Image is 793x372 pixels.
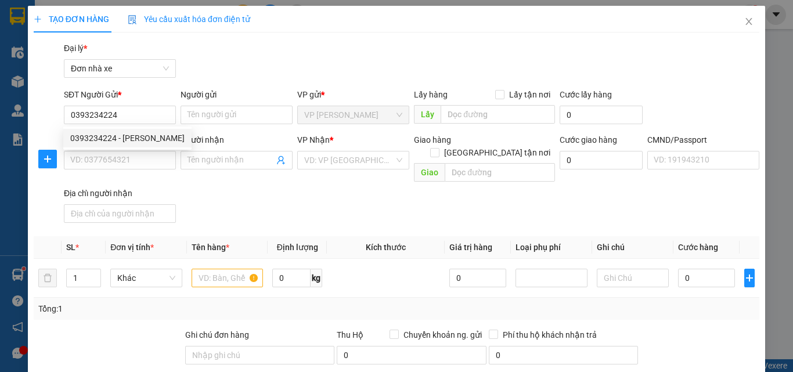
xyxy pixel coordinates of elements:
span: Đại lý [64,44,87,53]
span: Thu Hộ [337,330,363,340]
span: user-add [276,156,286,165]
span: Giá trị hàng [449,243,492,252]
label: Cước lấy hàng [560,90,612,99]
span: VP Ngọc Hồi [304,106,402,124]
span: [GEOGRAPHIC_DATA] tận nơi [439,146,555,159]
span: plus [34,15,42,23]
span: close [744,17,754,26]
span: Yêu cầu xuất hóa đơn điện tử [128,15,250,24]
span: Giao [414,163,445,182]
div: Địa chỉ người nhận [64,187,176,200]
span: TẠO ĐƠN HÀNG [34,15,109,24]
div: Tổng: 1 [38,302,307,315]
span: Đơn vị tính [110,243,154,252]
span: Định lượng [277,243,318,252]
input: VD: Bàn, Ghế [192,269,264,287]
div: SĐT Người Gửi [64,88,176,101]
span: SL [66,243,75,252]
input: Cước lấy hàng [560,106,643,124]
div: CMND/Passport [647,133,759,146]
input: Ghi chú đơn hàng [185,346,334,364]
span: Lấy hàng [414,90,448,99]
div: VP gửi [297,88,409,101]
img: icon [128,15,137,24]
th: Loại phụ phí [511,236,592,259]
span: Lấy tận nơi [504,88,555,101]
input: Dọc đường [441,105,555,124]
button: delete [38,269,57,287]
span: Chuyển khoản ng. gửi [399,328,486,341]
span: Phí thu hộ khách nhận trả [498,328,601,341]
input: Địa chỉ của người nhận [64,204,176,223]
input: Ghi Chú [597,269,669,287]
label: Cước giao hàng [560,135,617,145]
button: plus [744,269,755,287]
span: plus [39,154,56,164]
span: kg [311,269,322,287]
div: Người nhận [181,133,293,146]
span: Cước hàng [678,243,718,252]
span: Giao hàng [414,135,451,145]
button: plus [38,150,57,168]
input: Dọc đường [445,163,555,182]
span: VP Nhận [297,135,330,145]
div: Người gửi [181,88,293,101]
div: 0393234224 - [PERSON_NAME] [70,132,185,145]
label: Ghi chú đơn hàng [185,330,249,340]
span: Lấy [414,105,441,124]
span: Tên hàng [192,243,229,252]
span: Kích thước [366,243,406,252]
input: Cước giao hàng [560,151,643,169]
span: plus [745,273,754,283]
input: 0 [449,269,506,287]
span: Khác [117,269,175,287]
th: Ghi chú [592,236,673,259]
span: Đơn nhà xe [71,60,169,77]
div: 0393234224 - ANH LINH [63,129,192,147]
button: Close [733,6,765,38]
